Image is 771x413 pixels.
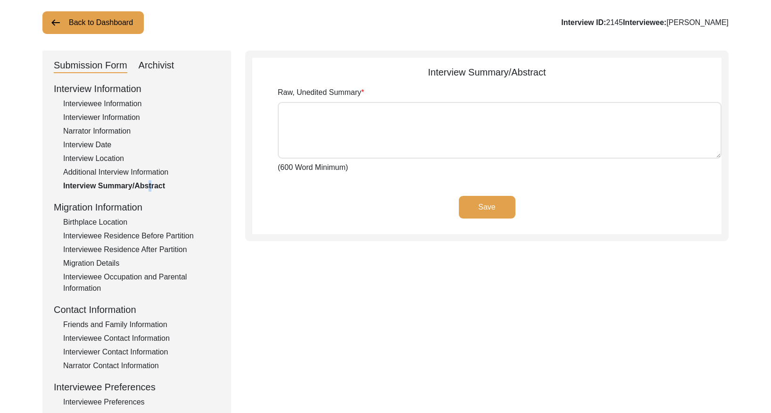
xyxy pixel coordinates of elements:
[63,180,220,192] div: Interview Summary/Abstract
[623,18,666,26] b: Interviewee:
[63,360,220,371] div: Narrator Contact Information
[54,200,220,214] div: Migration Information
[54,380,220,394] div: Interviewee Preferences
[54,58,127,73] div: Submission Form
[63,167,220,178] div: Additional Interview Information
[459,196,515,219] button: Save
[63,319,220,330] div: Friends and Family Information
[63,126,220,137] div: Narrator Information
[63,98,220,110] div: Interviewee Information
[54,303,220,317] div: Contact Information
[63,217,220,228] div: Birthplace Location
[63,244,220,255] div: Interviewee Residence After Partition
[561,18,606,26] b: Interview ID:
[63,139,220,151] div: Interview Date
[278,87,364,98] label: Raw, Unedited Summary
[139,58,174,73] div: Archivist
[63,346,220,358] div: Interviewer Contact Information
[63,333,220,344] div: Interviewee Contact Information
[63,230,220,242] div: Interviewee Residence Before Partition
[63,271,220,294] div: Interviewee Occupation and Parental Information
[63,396,220,408] div: Interviewee Preferences
[561,17,729,28] div: 2145 [PERSON_NAME]
[252,65,721,79] div: Interview Summary/Abstract
[54,82,220,96] div: Interview Information
[278,87,721,173] div: (600 Word Minimum)
[50,17,61,28] img: arrow-left.png
[63,258,220,269] div: Migration Details
[63,153,220,164] div: Interview Location
[63,112,220,123] div: Interviewer Information
[42,11,144,34] button: Back to Dashboard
